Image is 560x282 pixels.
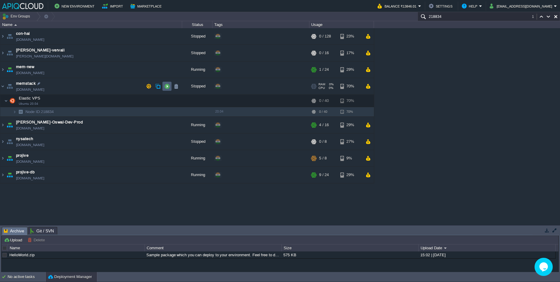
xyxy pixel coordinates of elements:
img: AMDAwAAAACH5BAEAAAAALAAAAAABAAEAAAICRAEAOw== [0,61,5,78]
button: Env Groups [2,12,32,21]
a: projive [16,152,28,159]
img: AMDAwAAAACH5BAEAAAAALAAAAAABAAEAAAICRAEAOw== [5,61,14,78]
img: AMDAwAAAACH5BAEAAAAALAAAAAABAAEAAAICRAEAOw== [0,78,5,94]
div: Stopped [182,28,212,44]
img: AMDAwAAAACH5BAEAAAAALAAAAAABAAEAAAICRAEAOw== [5,78,14,94]
img: AMDAwAAAACH5BAEAAAAALAAAAAABAAEAAAICRAEAOw== [5,150,14,166]
span: Archive [4,227,24,235]
button: Marketplace [130,2,163,10]
img: AMDAwAAAACH5BAEAAAAALAAAAAABAAEAAAICRAEAOw== [0,167,5,183]
iframe: chat widget [535,258,554,276]
button: Help [462,2,479,10]
button: Deployment Manager [48,274,92,280]
img: AMDAwAAAACH5BAEAAAAALAAAAAABAAEAAAICRAEAOw== [0,117,5,133]
div: 4 / 16 [319,117,329,133]
a: [PERSON_NAME]-Oswal-Dev-Prod [16,119,83,125]
div: Sample package which you can deploy to your environment. Feel free to delete and upload a package... [145,251,281,258]
a: con-hai [16,31,30,37]
a: HelloWorld.zip [9,253,35,257]
div: 0 / 128 [319,28,331,44]
a: mernstack [16,80,36,87]
img: AMDAwAAAACH5BAEAAAAALAAAAAABAAEAAAICRAEAOw== [0,133,5,150]
div: 0 / 40 [319,95,329,107]
div: 17% [340,45,360,61]
div: Running [182,150,212,166]
a: [PERSON_NAME]-vervali [16,47,65,53]
span: Ubuntu 20.04 [19,102,38,106]
span: 0% [327,86,333,90]
span: 0% [328,83,334,86]
img: AMDAwAAAACH5BAEAAAAALAAAAAABAAEAAAICRAEAOw== [4,95,8,107]
button: New Environment [55,2,96,10]
button: Import [102,2,125,10]
img: AMDAwAAAACH5BAEAAAAALAAAAAABAAEAAAICRAEAOw== [5,167,14,183]
div: Running [182,61,212,78]
div: No active tasks [8,272,45,282]
img: AMDAwAAAACH5BAEAAAAALAAAAAABAAEAAAICRAEAOw== [16,107,25,116]
div: Upload Date [419,244,555,251]
div: Name [8,244,145,251]
span: Node ID: [25,110,41,114]
a: [DOMAIN_NAME] [16,125,44,131]
a: Elastic VPSUbuntu 20.04 [18,96,41,100]
button: [EMAIL_ADDRESS][DOMAIN_NAME] [490,2,554,10]
div: 1 [532,14,537,20]
div: 70% [340,107,360,116]
div: 575 KB [282,251,418,258]
img: AMDAwAAAACH5BAEAAAAALAAAAAABAAEAAAICRAEAOw== [5,45,14,61]
div: Stopped [182,133,212,150]
a: mern-new [16,64,34,70]
button: Delete [28,237,47,243]
a: [DOMAIN_NAME] [16,37,44,43]
a: [DOMAIN_NAME] [16,142,44,148]
a: Node ID:218834 [25,109,55,114]
button: Upload [4,237,24,243]
div: Stopped [182,78,212,94]
span: RAM [318,83,325,86]
span: projive-db [16,169,35,175]
div: 70% [340,78,360,94]
img: AMDAwAAAACH5BAEAAAAALAAAAAABAAEAAAICRAEAOw== [13,107,16,116]
img: AMDAwAAAACH5BAEAAAAALAAAAAABAAEAAAICRAEAOw== [5,133,14,150]
a: [DOMAIN_NAME] [16,159,44,165]
span: CPU [318,86,325,90]
div: 0 / 40 [319,107,327,116]
div: Running [182,117,212,133]
div: 0 / 16 [319,45,329,61]
div: 29% [340,167,360,183]
div: 29% [340,61,360,78]
img: AMDAwAAAACH5BAEAAAAALAAAAAABAAEAAAICRAEAOw== [0,150,5,166]
span: Git / SVN [30,227,54,234]
a: [DOMAIN_NAME] [16,87,44,93]
div: 9% [340,150,360,166]
img: AMDAwAAAACH5BAEAAAAALAAAAAABAAEAAAICRAEAOw== [0,45,5,61]
div: 9 / 24 [319,167,329,183]
div: 5 / 8 [319,150,327,166]
div: 23% [340,28,360,44]
div: 27% [340,133,360,150]
div: Status [182,21,212,28]
div: 15:02 | [DATE] [419,251,555,258]
div: 0 / 8 [319,133,327,150]
button: Settings [429,2,454,10]
button: Balance ₹13846.01 [378,2,418,10]
div: 70% [340,95,360,107]
div: Stopped [182,45,212,61]
a: nysatech [16,136,33,142]
span: 20.04 [215,110,223,113]
img: AMDAwAAAACH5BAEAAAAALAAAAAABAAEAAAICRAEAOw== [14,24,17,26]
img: AMDAwAAAACH5BAEAAAAALAAAAAABAAEAAAICRAEAOw== [5,117,14,133]
a: [PERSON_NAME][DOMAIN_NAME] [16,53,73,59]
div: Comment [145,244,282,251]
span: 218834 [25,109,55,114]
div: Usage [310,21,374,28]
div: Tags [213,21,309,28]
div: Running [182,167,212,183]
